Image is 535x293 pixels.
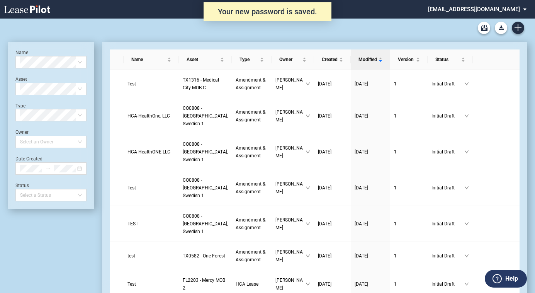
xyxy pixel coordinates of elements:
span: down [306,114,310,118]
label: Help [505,274,518,284]
span: Test [127,281,136,287]
a: 1 [394,148,424,156]
span: Created [322,56,338,63]
span: Amendment & Assignment [236,181,265,194]
span: CO0808 - Denver, Swedish 1 [183,213,228,234]
a: [DATE] [355,148,386,156]
span: [DATE] [355,253,368,259]
span: Modified [358,56,377,63]
span: [PERSON_NAME] [275,180,306,196]
span: [DATE] [318,253,331,259]
a: Amendment & Assignment [236,248,268,264]
span: down [306,254,310,258]
span: TX1316 - Medical City MOB C [183,77,219,90]
span: Amendment & Assignment [236,217,265,230]
span: 1 [394,221,397,227]
span: Amendment & Assignment [236,77,265,90]
th: Asset [179,49,232,70]
th: Created [314,49,351,70]
div: Your new password is saved. [204,2,331,21]
span: Amendment & Assignment [236,109,265,123]
th: Version [390,49,428,70]
a: [DATE] [355,220,386,228]
span: swap-right [45,166,51,171]
a: 1 [394,112,424,120]
label: Asset [15,77,27,82]
a: Amendment & Assignment [236,216,268,232]
span: Name [131,56,166,63]
span: [PERSON_NAME] [275,216,306,232]
span: [PERSON_NAME] [275,76,306,92]
span: HCA-HealthONE LLC [127,149,170,155]
label: Status [15,183,29,188]
a: 1 [394,184,424,192]
span: Initial Draft [431,220,464,228]
a: [DATE] [318,112,347,120]
button: Help [485,270,527,288]
a: Amendment & Assignment [236,108,268,124]
span: [DATE] [355,149,368,155]
a: HCA Lease [236,280,268,288]
span: [DATE] [318,185,331,191]
span: down [464,254,469,258]
a: CO0808 - [GEOGRAPHIC_DATA], Swedish 1 [183,104,228,128]
a: HCA-HealthONE LLC [127,148,175,156]
a: [DATE] [318,220,347,228]
span: TX0582 - One Forest [183,253,225,259]
a: TX0582 - One Forest [183,252,228,260]
a: [DATE] [355,252,386,260]
a: Create new document [512,22,524,34]
button: Download Blank Form [495,22,507,34]
a: [DATE] [355,280,386,288]
span: down [306,186,310,190]
span: down [306,150,310,154]
a: FL2203 - Mercy MOB 2 [183,276,228,292]
a: Amendment & Assignment [236,144,268,160]
th: Owner [272,49,314,70]
span: CO0808 - Denver, Swedish 1 [183,177,228,198]
label: Date Created [15,156,42,162]
a: 1 [394,220,424,228]
a: [DATE] [318,80,347,88]
a: Archive [478,22,490,34]
label: Name [15,50,28,55]
span: [PERSON_NAME] [275,144,306,160]
a: CO0808 - [GEOGRAPHIC_DATA], Swedish 1 [183,140,228,164]
span: Version [398,56,414,63]
span: down [306,282,310,286]
span: [PERSON_NAME] [275,108,306,124]
span: Initial Draft [431,252,464,260]
a: Amendment & Assignment [236,76,268,92]
span: 1 [394,281,397,287]
span: down [464,221,469,226]
span: Amendment & Assignment [236,249,265,262]
span: [DATE] [318,281,331,287]
a: HCA-HealthOne, LLC [127,112,175,120]
span: [DATE] [355,81,368,87]
span: [DATE] [355,113,368,119]
a: 1 [394,252,424,260]
span: 1 [394,81,397,87]
span: Initial Draft [431,112,464,120]
span: [PERSON_NAME] [275,276,306,292]
span: Initial Draft [431,280,464,288]
span: [DATE] [318,221,331,227]
a: [DATE] [318,184,347,192]
md-menu: Download Blank Form List [493,22,510,34]
a: [DATE] [355,112,386,120]
a: 1 [394,280,424,288]
span: test [127,253,135,259]
a: CO0808 - [GEOGRAPHIC_DATA], Swedish 1 [183,212,228,235]
span: [DATE] [318,149,331,155]
span: CO0808 - Denver, Swedish 1 [183,106,228,126]
a: TEST [127,220,175,228]
a: Test [127,80,175,88]
th: Modified [351,49,390,70]
span: Status [435,56,460,63]
span: [PERSON_NAME] [275,248,306,264]
a: [DATE] [355,184,386,192]
span: HCA-HealthOne, LLC [127,113,170,119]
span: [DATE] [318,81,331,87]
a: [DATE] [318,252,347,260]
th: Status [428,49,473,70]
